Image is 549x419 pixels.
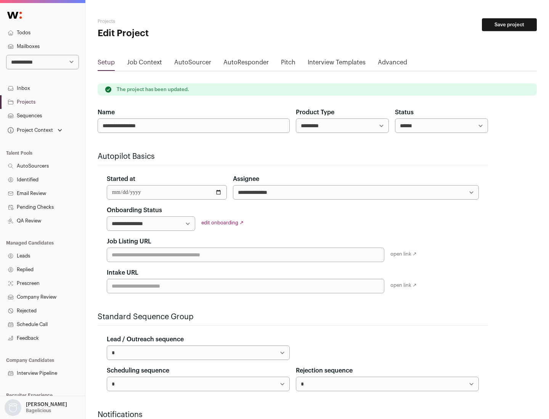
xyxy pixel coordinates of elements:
a: AutoResponder [223,58,269,70]
label: Lead / Outreach sequence [107,335,184,344]
div: Project Context [6,127,53,133]
img: nopic.png [5,399,21,416]
a: Interview Templates [308,58,366,70]
a: Pitch [281,58,295,70]
p: The project has been updated. [117,86,189,93]
button: Open dropdown [3,399,69,416]
img: Wellfound [3,8,26,23]
button: Open dropdown [6,125,64,136]
h2: Standard Sequence Group [98,312,488,322]
label: Job Listing URL [107,237,151,246]
label: Assignee [233,174,259,184]
a: AutoSourcer [174,58,211,70]
a: Advanced [378,58,407,70]
p: Bagelicious [26,408,51,414]
label: Status [395,108,414,117]
label: Started at [107,174,135,184]
p: [PERSON_NAME] [26,401,67,408]
a: Setup [98,58,115,70]
h2: Projects [98,18,244,24]
label: Product Type [296,108,334,117]
button: Save project [482,18,537,31]
label: Scheduling sequence [107,366,169,375]
label: Onboarding Status [107,206,162,215]
h2: Autopilot Basics [98,151,488,162]
a: edit onboarding ↗ [201,220,244,225]
label: Rejection sequence [296,366,353,375]
a: Job Context [127,58,162,70]
label: Intake URL [107,268,138,277]
h1: Edit Project [98,27,244,40]
label: Name [98,108,115,117]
